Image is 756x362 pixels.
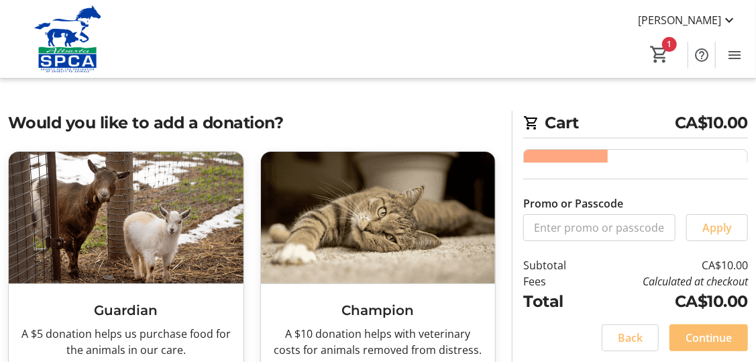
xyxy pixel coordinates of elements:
td: Total [523,289,588,314]
img: Guardian [9,152,244,284]
td: CA$10.00 [588,257,748,273]
button: Menu [721,42,748,69]
td: CA$10.00 [588,289,748,314]
td: Fees [523,273,588,289]
div: A $10 donation helps with veterinary costs for animals removed from distress. [272,326,485,358]
label: Promo or Passcode [523,195,623,212]
button: [PERSON_NAME] [627,9,748,31]
button: Continue [669,324,748,351]
input: Enter promo or passcode [523,214,676,241]
img: Champion [261,152,496,284]
h3: Guardian [19,300,233,320]
span: CA$10.00 [675,111,748,135]
button: Cart [647,42,671,66]
span: Continue [686,330,732,346]
div: Total Tickets: 1 [608,150,747,300]
img: Alberta SPCA's Logo [8,5,127,73]
button: Back [602,324,659,351]
td: Calculated at checkout [588,273,748,289]
h2: Would you like to add a donation? [8,111,496,135]
div: 1x Raffle Ticket (1 for $10.00) [618,161,737,193]
div: A $5 donation helps us purchase food for the animals in our care. [19,326,233,358]
button: Help [688,42,715,69]
h3: Champion [272,300,485,320]
button: Apply [686,214,748,241]
h2: Cart [523,111,748,138]
span: [PERSON_NAME] [638,12,721,28]
td: Subtotal [523,257,588,273]
span: Apply [702,220,732,236]
span: Back [618,330,643,346]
